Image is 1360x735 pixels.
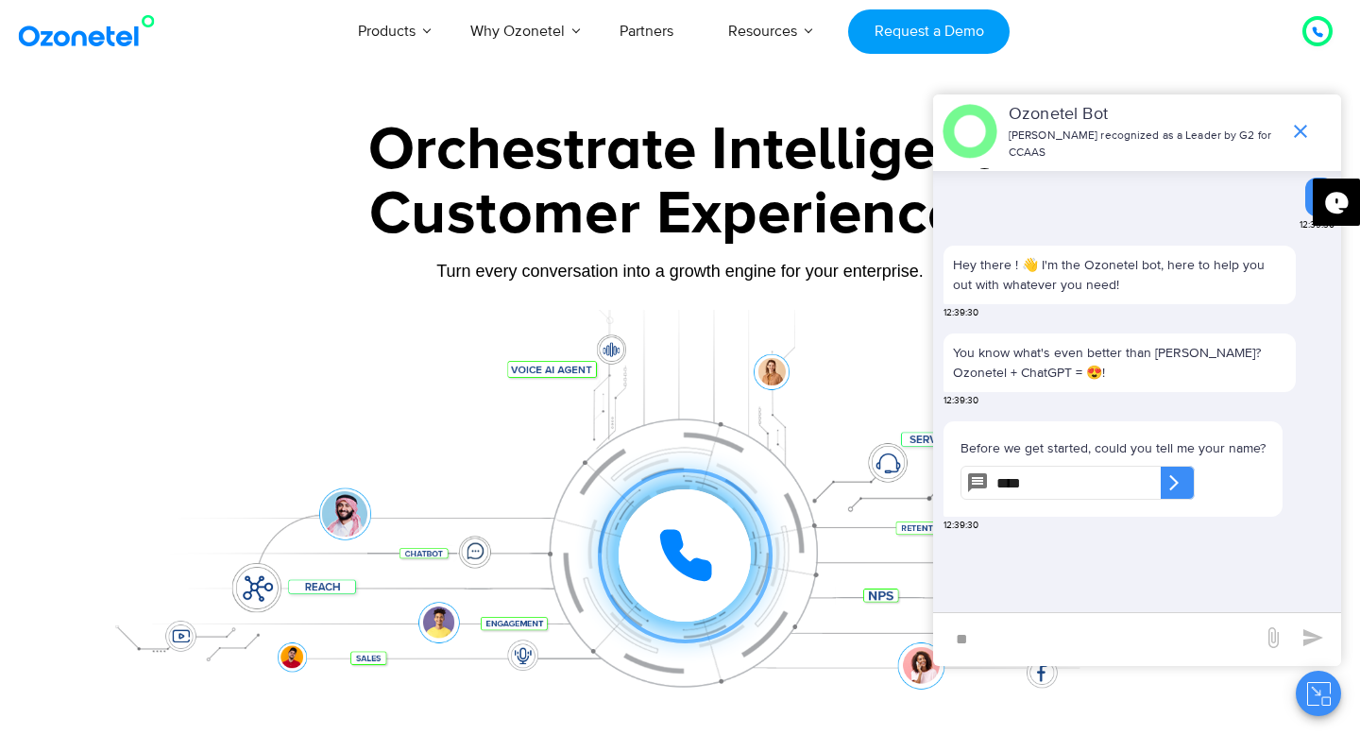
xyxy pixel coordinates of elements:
button: Close chat [1296,671,1341,716]
p: You know what's even better than [PERSON_NAME]? Ozonetel + ChatGPT = 😍! [953,343,1286,383]
span: 12:39:30 [943,519,978,533]
span: 12:39:30 [943,394,978,408]
div: new-msg-input [943,623,1252,657]
span: 12:39:30 [1300,218,1334,232]
a: Request a Demo [848,9,1010,54]
div: Orchestrate Intelligent [90,120,1270,180]
p: Before we get started, could you tell me your name? [960,438,1266,458]
div: Turn every conversation into a growth engine for your enterprise. [90,261,1270,282]
span: 12:39:30 [943,306,978,320]
div: Customer Experiences [90,169,1270,260]
p: Ozonetel Bot [1009,102,1280,128]
span: end chat or minimize [1282,112,1319,150]
img: header [943,104,997,159]
p: [PERSON_NAME] recognized as a Leader by G2 for CCAAS [1009,128,1280,162]
p: Hey there ! 👋 I'm the Ozonetel bot, here to help you out with whatever you need! [953,255,1286,295]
